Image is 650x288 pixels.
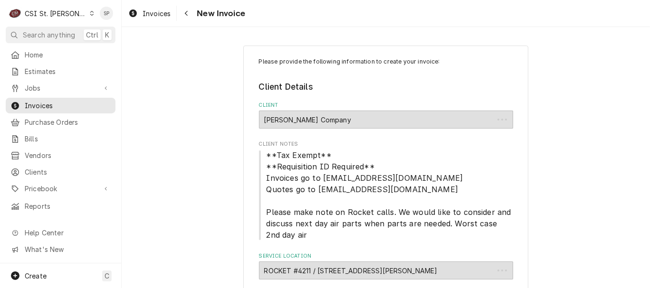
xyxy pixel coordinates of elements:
a: Go to Pricebook [6,181,115,196]
span: Ctrl [86,30,98,40]
div: Shelley Politte's Avatar [100,7,113,20]
a: Vendors [6,148,115,163]
div: ROCKET #4211 / 1200 Shackelford Rd, Florissant, MO 63031 [259,261,513,279]
span: K [105,30,109,40]
label: Client [259,102,513,109]
div: SP [100,7,113,20]
p: Please provide the following information to create your invoice: [259,57,513,66]
div: C [9,7,22,20]
span: Client Notes [259,140,513,148]
span: Create [25,272,47,280]
div: CSI St. [PERSON_NAME] [25,9,86,19]
span: C [105,271,109,281]
span: Invoices [25,101,111,111]
span: Bills [25,134,111,144]
a: Clients [6,164,115,180]
div: Service Location [259,252,513,279]
span: Help Center [25,228,110,238]
span: What's New [25,244,110,254]
a: Home [6,47,115,63]
div: CSI St. Louis's Avatar [9,7,22,20]
span: Home [25,50,111,60]
span: Search anything [23,30,75,40]
a: Invoices [6,98,115,113]
span: Vendors [25,150,111,160]
span: Client Notes [259,149,513,241]
a: Go to Help Center [6,225,115,241]
span: Invoices [143,9,171,19]
button: Navigate back [179,6,194,21]
div: Client Notes [259,140,513,241]
a: Purchase Orders [6,114,115,130]
span: Purchase Orders [25,117,111,127]
a: Estimates [6,64,115,79]
span: Reports [25,201,111,211]
label: Service Location [259,252,513,260]
a: Invoices [124,6,174,21]
span: **Tax Exempt** **Requisition ID Required** Invoices go to [EMAIL_ADDRESS][DOMAIN_NAME] Quotes go ... [267,150,514,240]
a: Bills [6,131,115,147]
span: Pricebook [25,184,96,194]
a: Go to What's New [6,242,115,257]
div: Vivian Company [259,111,513,129]
a: Reports [6,198,115,214]
div: Client [259,102,513,129]
a: Go to Jobs [6,80,115,96]
span: New Invoice [194,7,245,20]
span: Estimates [25,66,111,76]
legend: Client Details [259,81,513,93]
span: Jobs [25,83,96,93]
span: Clients [25,167,111,177]
button: Search anythingCtrlK [6,27,115,43]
